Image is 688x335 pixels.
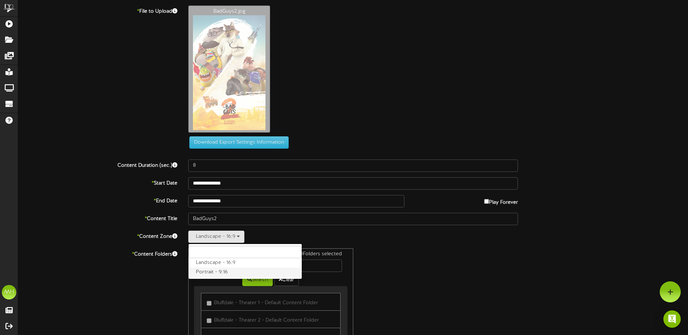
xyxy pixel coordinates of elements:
label: Play Forever [484,195,518,206]
a: Download Export Settings Information [186,140,289,145]
input: Bluffdale - Theater 1 - Default Content Folder [207,301,211,306]
button: Download Export Settings Information [189,136,289,149]
label: Content Duration (sec.) [13,160,183,169]
span: Bluffdale - Theater 1 - Default Content Folder [214,300,318,306]
div: MH [2,285,16,299]
label: Landscape - 16:9 [189,258,302,268]
div: Open Intercom Messenger [663,310,681,328]
label: Content Zone [13,231,183,240]
ul: Landscape - 16:9 [188,244,302,279]
label: Portrait - 9:16 [189,268,302,277]
label: File to Upload [13,5,183,15]
input: Title of this Content [188,213,518,225]
input: Play Forever [484,199,489,204]
button: Landscape - 16:9 [188,231,244,243]
button: Clear [274,274,299,286]
span: Bluffdale - Theater 2 - Default Content Folder [214,318,319,323]
label: End Date [13,195,183,205]
button: Search [242,274,273,286]
label: Start Date [13,177,183,187]
input: Bluffdale - Theater 2 - Default Content Folder [207,318,211,323]
label: Content Folders [13,248,183,258]
label: Content Title [13,213,183,223]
